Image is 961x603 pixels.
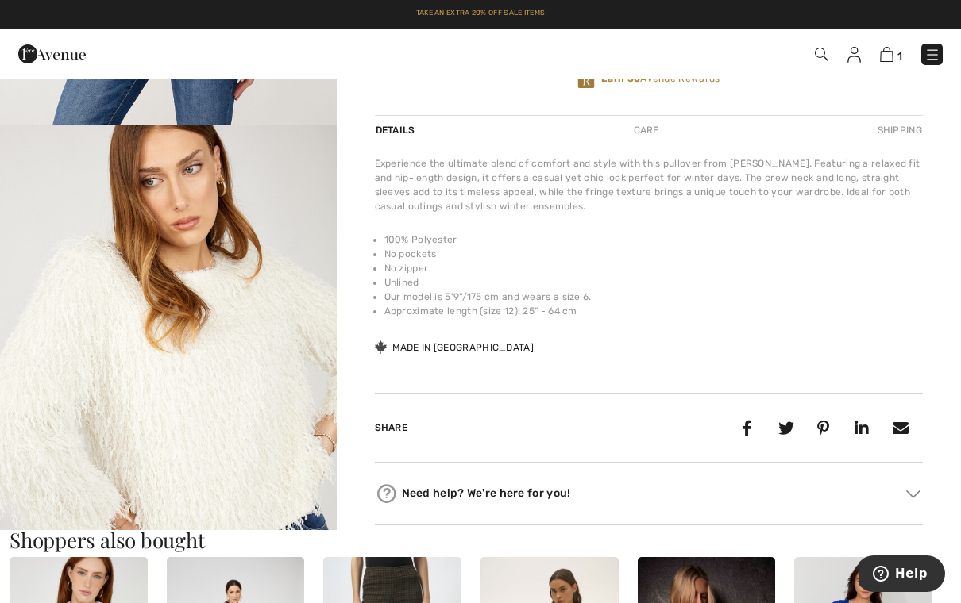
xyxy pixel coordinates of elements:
a: Take an Extra 20% Off Sale Items [416,9,546,17]
li: No zipper [384,261,924,275]
div: Shipping [874,116,923,144]
div: Experience the ultimate blend of comfort and style with this pullover from [PERSON_NAME]. Featuri... [375,156,924,213]
img: Menu [924,47,940,63]
div: Made in [GEOGRAPHIC_DATA] [375,340,535,355]
li: 100% Polyester [384,232,924,247]
img: Arrow2.svg [906,490,920,497]
h3: Shoppers also bought [10,530,951,551]
li: No pockets [384,247,924,261]
div: Details [375,116,419,144]
div: Care [620,116,673,144]
li: Unlined [384,275,924,290]
img: Shopping Bag [880,47,893,62]
img: Search [815,48,828,61]
iframe: Opens a widget where you can find more information [859,555,945,595]
span: 1 [897,50,902,62]
li: Our model is 5'9"/175 cm and wears a size 6. [384,290,924,304]
div: Need help? We're here for you! [375,482,924,505]
img: My Info [847,47,861,63]
a: 1ère Avenue [18,45,86,60]
li: Approximate length (size 12): 25" - 64 cm [384,304,924,318]
img: 1ère Avenue [18,38,86,70]
span: Share [375,422,408,433]
a: 1 [880,44,902,63]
